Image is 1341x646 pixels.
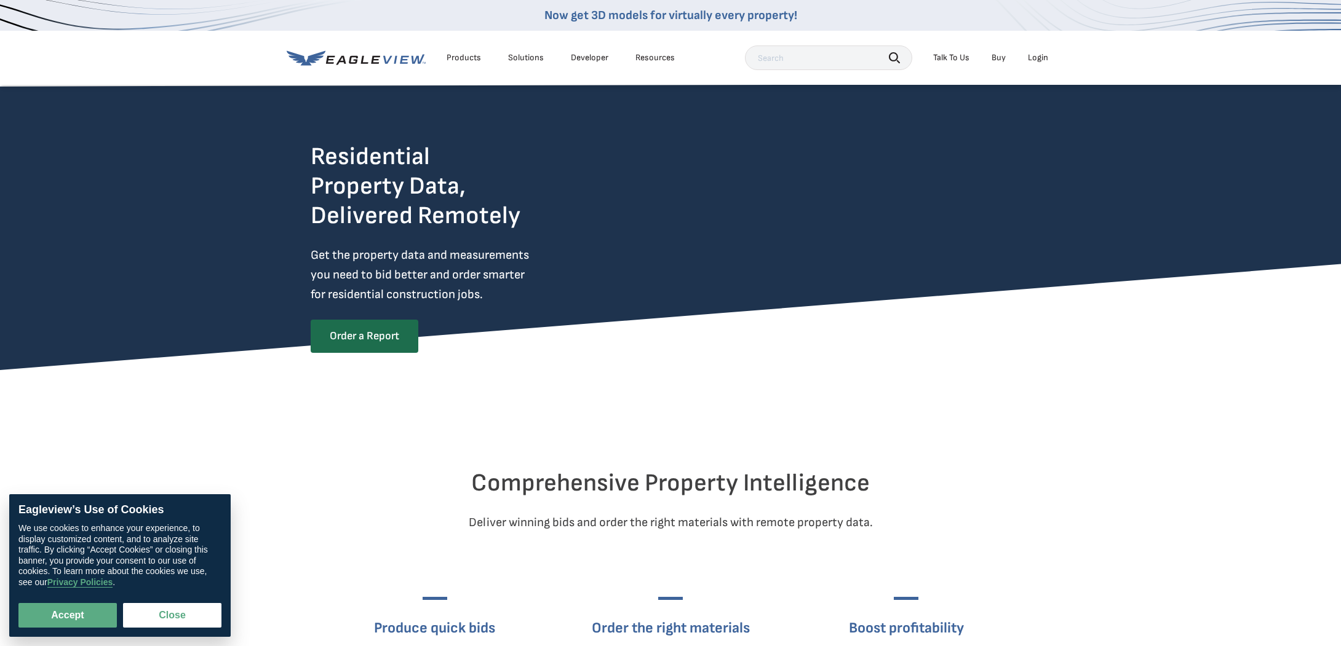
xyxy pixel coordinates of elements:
[1028,52,1048,63] div: Login
[47,577,113,588] a: Privacy Policies
[311,245,580,304] p: Get the property data and measurements you need to bid better and order smarter for residential c...
[311,468,1030,498] h2: Comprehensive Property Intelligence
[635,52,675,63] div: Resources
[311,320,418,353] a: Order a Report
[571,618,771,638] h3: Order the right materials
[544,8,797,23] a: Now get 3D models for virtually every property!
[311,142,520,230] h2: Residential Property Data, Delivered Remotely
[992,52,1006,63] a: Buy
[123,603,221,628] button: Close
[18,603,117,628] button: Accept
[340,618,529,638] h3: Produce quick bids
[311,513,1030,532] p: Deliver winning bids and order the right materials with remote property data.
[447,52,481,63] div: Products
[571,52,608,63] a: Developer
[508,52,544,63] div: Solutions
[18,503,221,517] div: Eagleview’s Use of Cookies
[745,45,912,70] input: Search
[933,52,969,63] div: Talk To Us
[804,618,1009,638] h3: Boost profitability
[18,523,221,588] div: We use cookies to enhance your experience, to display customized content, and to analyze site tra...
